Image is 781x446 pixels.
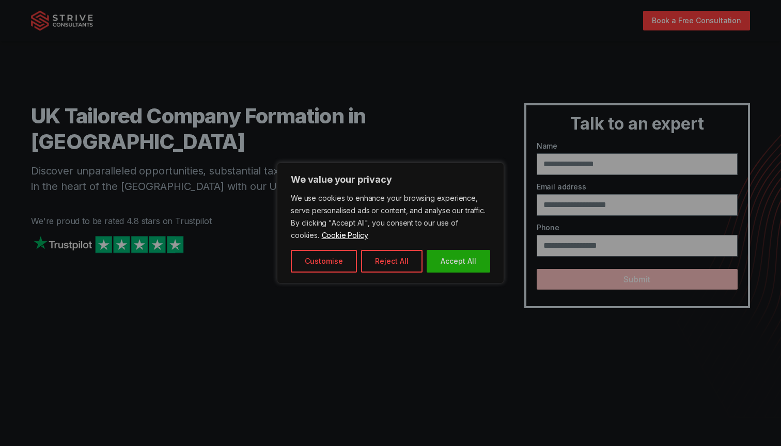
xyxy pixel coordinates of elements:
button: Customise [291,250,357,273]
p: We use cookies to enhance your browsing experience, serve personalised ads or content, and analys... [291,192,490,242]
a: Cookie Policy [321,230,369,240]
div: We value your privacy [277,163,504,283]
button: Accept All [427,250,490,273]
button: Reject All [361,250,423,273]
p: We value your privacy [291,173,490,186]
